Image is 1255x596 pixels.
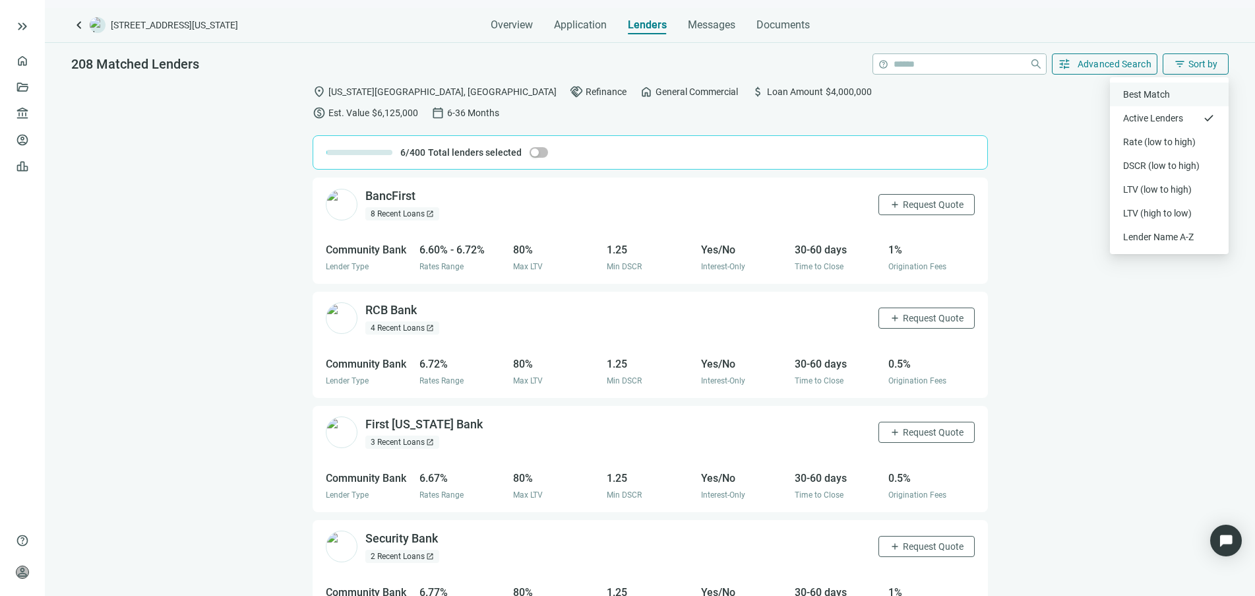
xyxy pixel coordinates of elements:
button: tuneAdvanced Search [1052,53,1158,75]
div: DSCR (low to high) [1123,159,1215,172]
span: Origination Fees [888,262,946,271]
span: Interest-Only [701,376,745,385]
div: 6.72% [419,356,505,372]
span: Application [554,18,607,32]
button: addRequest Quote [878,308,975,329]
span: Advanced Search [1078,59,1152,69]
div: 4 Recent Loans [365,321,439,335]
span: check [1202,112,1215,125]
div: 80% [513,356,599,372]
button: addRequest Quote [878,422,975,443]
div: 3 Recent Loans [365,436,439,449]
span: Max LTV [513,490,543,500]
span: Time to Close [795,490,843,500]
span: Rates Range [419,376,464,385]
div: LTV (high to low) [1123,207,1215,220]
button: keyboard_double_arrow_right [15,18,30,34]
span: Rates Range [419,262,464,271]
img: 6cd8c7cd-0fae-4471-901b-db2840015be9 [326,189,357,220]
span: paid [313,106,326,119]
button: addRequest Quote [878,194,975,215]
span: Min DSCR [607,376,642,385]
div: Loan Amount [751,85,872,98]
div: 6.60% - 6.72% [419,242,505,258]
span: handshake [570,85,583,98]
span: Origination Fees [888,376,946,385]
div: Community Bank [326,356,412,372]
span: Max LTV [513,376,543,385]
span: filter_list [1174,58,1186,70]
span: Min DSCR [607,262,642,271]
div: First [US_STATE] Bank [365,416,483,433]
div: 1.25 [607,356,692,372]
span: open_in_new [426,210,434,218]
span: 208 Matched Lenders [71,56,199,72]
span: person [16,566,29,579]
span: account_balance [16,107,25,120]
div: 2 Recent Loans [365,550,439,563]
div: LTV (low to high) [1123,183,1215,196]
span: open_in_new [426,552,434,560]
button: filter_listSort by [1163,53,1229,75]
div: Rate (low to high) [1123,135,1215,149]
span: Lender Type [326,376,369,385]
span: Max LTV [513,262,543,271]
span: Lenders [628,18,667,32]
img: 6e7afe97-c10b-47b5-9e38-8af54637a52d [326,416,357,448]
span: home [640,85,653,98]
a: keyboard_arrow_left [71,17,87,33]
div: 80% [513,242,599,258]
span: Time to Close [795,262,843,271]
span: open_in_new [426,438,434,446]
div: Est. Value [313,106,418,119]
span: calendar_today [431,106,444,119]
span: Messages [688,18,735,31]
div: Active Lenders [1123,112,1215,125]
span: add [890,541,900,552]
span: tune [1058,57,1071,71]
span: Request Quote [903,313,964,323]
span: General Commercial [656,84,738,99]
span: $6,125,000 [372,106,418,120]
span: Min DSCR [607,490,642,500]
img: 83d3b296-c9dd-423c-add8-c0f5d3eb8aca [326,302,357,334]
div: 1.25 [607,470,692,486]
span: add [890,313,900,323]
div: Community Bank [326,470,412,486]
span: add [890,427,900,438]
span: Overview [491,18,533,32]
div: 0.5% [888,470,974,486]
span: help [878,59,888,69]
div: 80% [513,470,599,486]
div: RCB Bank [365,302,417,319]
span: Lender Type [326,490,369,500]
span: open_in_new [426,324,434,332]
span: location_on [313,85,326,98]
span: Sort by [1188,59,1217,69]
div: Yes/No [701,242,787,258]
div: BancFirst [365,188,415,205]
div: Yes/No [701,470,787,486]
span: Request Quote [903,199,964,210]
div: 1% [888,242,974,258]
div: 1.25 [607,242,692,258]
div: 30-60 days [795,470,880,486]
div: 30-60 days [795,242,880,258]
span: $4,000,000 [826,84,872,99]
span: Origination Fees [888,490,946,500]
button: addRequest Quote [878,536,975,557]
span: 6/400 [400,146,425,159]
span: [US_STATE][GEOGRAPHIC_DATA], [GEOGRAPHIC_DATA] [328,84,557,99]
span: Lender Type [326,262,369,271]
div: 8 Recent Loans [365,207,439,220]
span: [STREET_ADDRESS][US_STATE] [111,18,238,32]
span: Documents [756,18,810,32]
span: Refinance [586,84,627,99]
span: Time to Close [795,376,843,385]
div: Yes/No [701,356,787,372]
span: 6-36 Months [447,106,499,120]
span: Interest-Only [701,490,745,500]
div: 30-60 days [795,356,880,372]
